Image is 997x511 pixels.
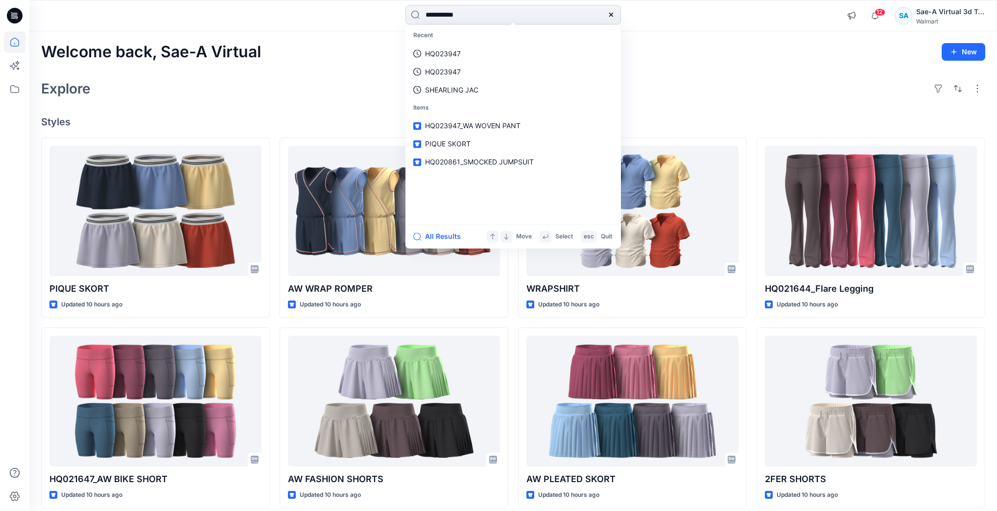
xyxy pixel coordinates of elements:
[288,282,500,296] p: AW WRAP ROMPER
[61,300,122,310] p: Updated 10 hours ago
[425,85,478,95] p: SHEARLING JAC
[526,282,738,296] p: WRAPSHIRT
[407,135,619,153] a: PIQUE SKORT
[942,43,985,61] button: New
[41,81,91,96] h2: Explore
[765,146,977,276] a: HQ021644_Flare Legging
[425,122,521,130] span: HQ023947_WA WOVEN PANT
[765,472,977,486] p: 2FER SHORTS
[516,232,532,242] p: Move
[49,336,261,466] a: HQ021647_AW BIKE SHORT
[601,232,612,242] p: Quit
[61,490,122,500] p: Updated 10 hours ago
[555,232,573,242] p: Select
[288,336,500,466] a: AW FASHION SHORTS
[895,7,912,24] div: SA
[49,282,261,296] p: PIQUE SKORT
[875,8,885,16] span: 12
[425,48,461,59] p: HQ023947
[916,18,985,25] div: Walmart
[49,472,261,486] p: HQ021647_AW BIKE SHORT
[300,490,361,500] p: Updated 10 hours ago
[407,63,619,81] a: HQ023947
[425,140,471,148] span: PIQUE SKORT
[407,45,619,63] a: HQ023947
[407,99,619,117] p: Items
[765,282,977,296] p: HQ021644_Flare Legging
[288,472,500,486] p: AW FASHION SHORTS
[425,67,461,77] p: HQ023947
[916,6,985,18] div: Sae-A Virtual 3d Team
[538,490,599,500] p: Updated 10 hours ago
[41,116,985,128] h4: Styles
[584,232,594,242] p: esc
[407,26,619,45] p: Recent
[49,146,261,276] a: PIQUE SKORT
[407,153,619,171] a: HQ020861_SMOCKED JUMPSUIT
[526,472,738,486] p: AW PLEATED SKORT
[538,300,599,310] p: Updated 10 hours ago
[413,231,467,242] button: All Results
[777,300,838,310] p: Updated 10 hours ago
[526,146,738,276] a: WRAPSHIRT
[41,43,261,61] h2: Welcome back, Sae-A Virtual
[288,146,500,276] a: AW WRAP ROMPER
[425,158,534,166] span: HQ020861_SMOCKED JUMPSUIT
[526,336,738,466] a: AW PLEATED SKORT
[407,117,619,135] a: HQ023947_WA WOVEN PANT
[407,81,619,99] a: SHEARLING JAC
[777,490,838,500] p: Updated 10 hours ago
[300,300,361,310] p: Updated 10 hours ago
[765,336,977,466] a: 2FER SHORTS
